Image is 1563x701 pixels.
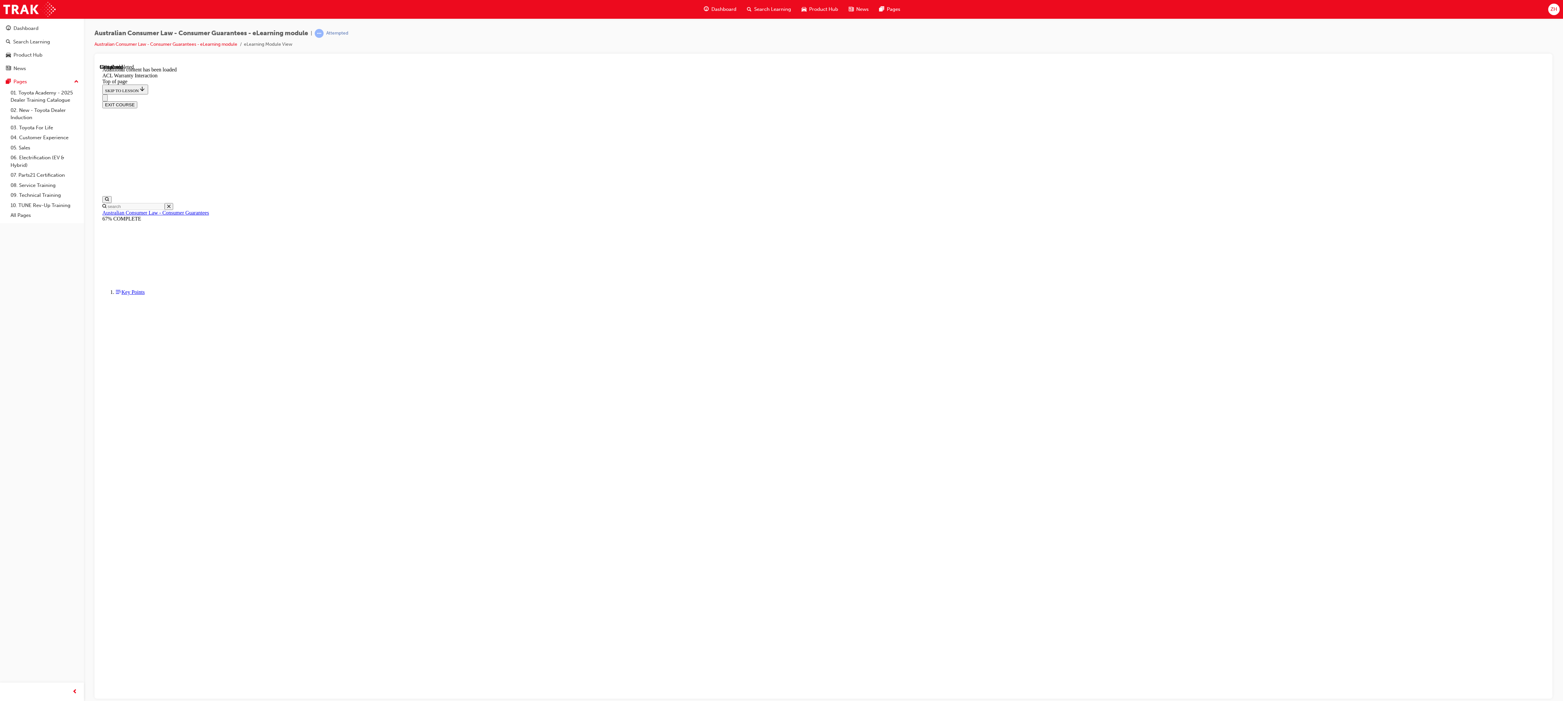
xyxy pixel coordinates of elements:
a: Search Learning [3,36,81,48]
button: ZH [1548,4,1560,15]
span: | [311,30,312,37]
a: pages-iconPages [874,3,906,16]
span: Dashboard [711,6,736,13]
a: 03. Toyota For Life [8,123,81,133]
a: 06. Electrification (EV & Hybrid) [8,153,81,170]
button: DashboardSearch LearningProduct HubNews [3,21,81,76]
span: news-icon [6,66,11,72]
a: News [3,63,81,75]
a: Australian Consumer Law - Consumer Guarantees - eLearning module [94,41,237,47]
button: Pages [3,76,81,88]
span: pages-icon [6,79,11,85]
button: Close search menu [65,139,73,146]
div: Search Learning [13,38,50,46]
a: Australian Consumer Law - Consumer Guarantees [3,146,109,151]
div: Attempted [326,30,348,37]
span: search-icon [6,39,11,45]
span: news-icon [849,5,854,13]
div: News [13,65,26,72]
span: Pages [887,6,900,13]
span: car-icon [6,52,11,58]
a: search-iconSearch Learning [742,3,796,16]
span: News [856,6,869,13]
div: Additional content has been loaded [3,3,1445,9]
span: learningRecordVerb_ATTEMPT-icon [315,29,324,38]
button: SKIP TO LESSON [3,20,48,30]
a: 07. Parts21 Certification [8,170,81,180]
span: Search Learning [754,6,791,13]
a: 05. Sales [8,143,81,153]
span: prev-icon [72,688,77,696]
a: 09. Technical Training [8,190,81,200]
div: 67% COMPLETE [3,152,1445,158]
a: Dashboard [3,22,81,35]
span: guage-icon [6,26,11,32]
a: 01. Toyota Academy - 2025 Dealer Training Catalogue [8,88,81,105]
span: search-icon [747,5,752,13]
a: news-iconNews [843,3,874,16]
button: Close navigation menu [3,30,8,37]
a: 10. TUNE Rev-Up Training [8,200,81,211]
button: EXIT COURSE [3,37,38,44]
span: pages-icon [879,5,884,13]
input: Search [7,139,65,146]
span: car-icon [802,5,807,13]
div: Dashboard [13,25,39,32]
div: Pages [13,78,27,86]
div: Top of page [3,14,1445,20]
a: 02. New - Toyota Dealer Induction [8,105,81,123]
a: 08. Service Training [8,180,81,191]
img: Trak [3,2,56,17]
button: Open search menu [3,132,12,139]
a: All Pages [8,210,81,221]
span: guage-icon [704,5,709,13]
a: guage-iconDashboard [699,3,742,16]
span: SKIP TO LESSON [5,24,46,29]
a: Product Hub [3,49,81,61]
a: car-iconProduct Hub [796,3,843,16]
a: 04. Customer Experience [8,133,81,143]
div: Product Hub [13,51,42,59]
span: ZH [1550,6,1557,13]
span: Australian Consumer Law - Consumer Guarantees - eLearning module [94,30,308,37]
li: eLearning Module View [244,41,292,48]
span: up-icon [74,78,79,86]
div: ACL Warranty Interaction [3,9,1445,14]
span: Product Hub [809,6,838,13]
